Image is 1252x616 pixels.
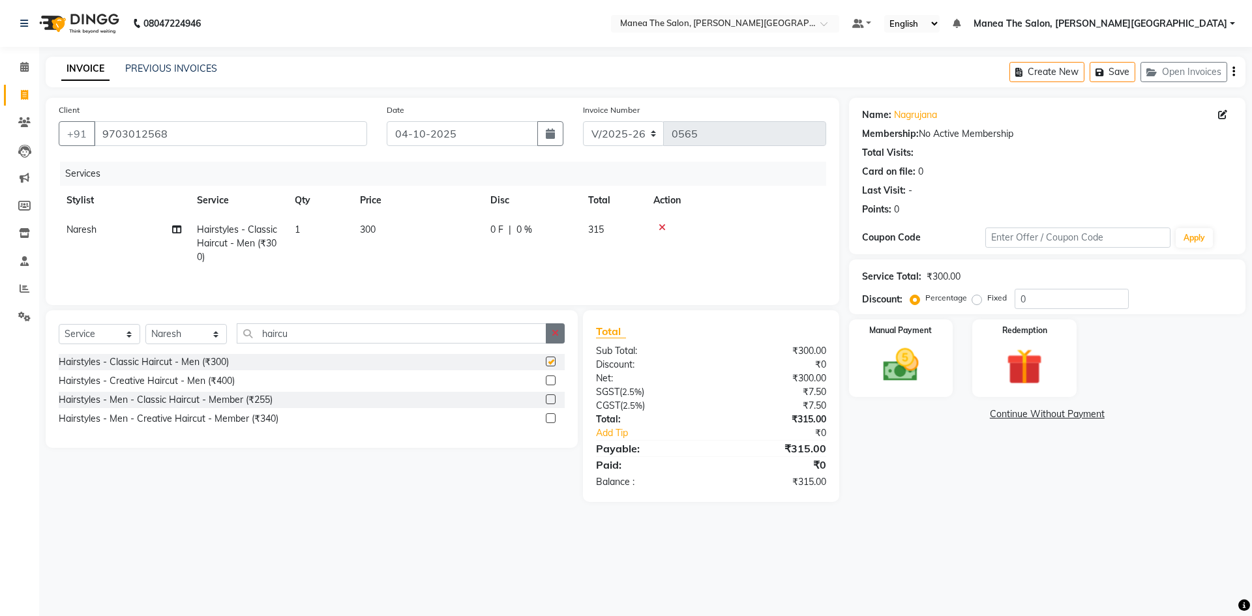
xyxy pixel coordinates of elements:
[862,127,1232,141] div: No Active Membership
[59,393,273,407] div: Hairstyles - Men - Classic Haircut - Member (₹255)
[61,57,110,81] a: INVOICE
[987,292,1007,304] label: Fixed
[852,407,1243,421] a: Continue Without Payment
[295,224,300,235] span: 1
[711,457,835,473] div: ₹0
[586,344,711,358] div: Sub Total:
[483,186,580,215] th: Disc
[711,344,835,358] div: ₹300.00
[862,108,891,122] div: Name:
[509,223,511,237] span: |
[59,374,235,388] div: Hairstyles - Creative Haircut - Men (₹400)
[588,224,604,235] span: 315
[732,426,835,440] div: ₹0
[862,231,985,244] div: Coupon Code
[1176,228,1213,248] button: Apply
[1009,62,1084,82] button: Create New
[490,223,503,237] span: 0 F
[711,441,835,456] div: ₹315.00
[596,325,626,338] span: Total
[189,186,287,215] th: Service
[59,412,278,426] div: Hairstyles - Men - Creative Haircut - Member (₹340)
[586,358,711,372] div: Discount:
[623,400,642,411] span: 2.5%
[711,413,835,426] div: ₹315.00
[59,104,80,116] label: Client
[925,292,967,304] label: Percentage
[596,400,620,411] span: CGST
[862,203,891,216] div: Points:
[862,293,902,306] div: Discount:
[516,223,532,237] span: 0 %
[586,399,711,413] div: ( )
[862,184,906,198] div: Last Visit:
[67,224,97,235] span: Naresh
[1090,62,1135,82] button: Save
[985,227,1170,248] input: Enter Offer / Coupon Code
[583,104,640,116] label: Invoice Number
[995,344,1054,389] img: _gift.svg
[586,413,711,426] div: Total:
[711,372,835,385] div: ₹300.00
[862,270,921,284] div: Service Total:
[974,17,1227,31] span: Manea The Salon, [PERSON_NAME][GEOGRAPHIC_DATA]
[711,399,835,413] div: ₹7.50
[862,127,919,141] div: Membership:
[287,186,352,215] th: Qty
[586,457,711,473] div: Paid:
[862,165,916,179] div: Card on file:
[580,186,646,215] th: Total
[894,203,899,216] div: 0
[1002,325,1047,336] label: Redemption
[59,121,95,146] button: +91
[143,5,201,42] b: 08047224946
[711,358,835,372] div: ₹0
[59,355,229,369] div: Hairstyles - Classic Haircut - Men (₹300)
[586,372,711,385] div: Net:
[125,63,217,74] a: PREVIOUS INVOICES
[862,146,914,160] div: Total Visits:
[387,104,404,116] label: Date
[908,184,912,198] div: -
[59,186,189,215] th: Stylist
[622,387,642,397] span: 2.5%
[586,385,711,399] div: ( )
[586,475,711,489] div: Balance :
[586,426,732,440] a: Add Tip
[646,186,826,215] th: Action
[237,323,546,344] input: Search or Scan
[94,121,367,146] input: Search by Name/Mobile/Email/Code
[894,108,937,122] a: Nagrujana
[918,165,923,179] div: 0
[869,325,932,336] label: Manual Payment
[60,162,836,186] div: Services
[711,475,835,489] div: ₹315.00
[711,385,835,399] div: ₹7.50
[927,270,961,284] div: ₹300.00
[596,386,619,398] span: SGST
[1140,62,1227,82] button: Open Invoices
[360,224,376,235] span: 300
[197,224,277,263] span: Hairstyles - Classic Haircut - Men (₹300)
[33,5,123,42] img: logo
[352,186,483,215] th: Price
[872,344,931,386] img: _cash.svg
[586,441,711,456] div: Payable:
